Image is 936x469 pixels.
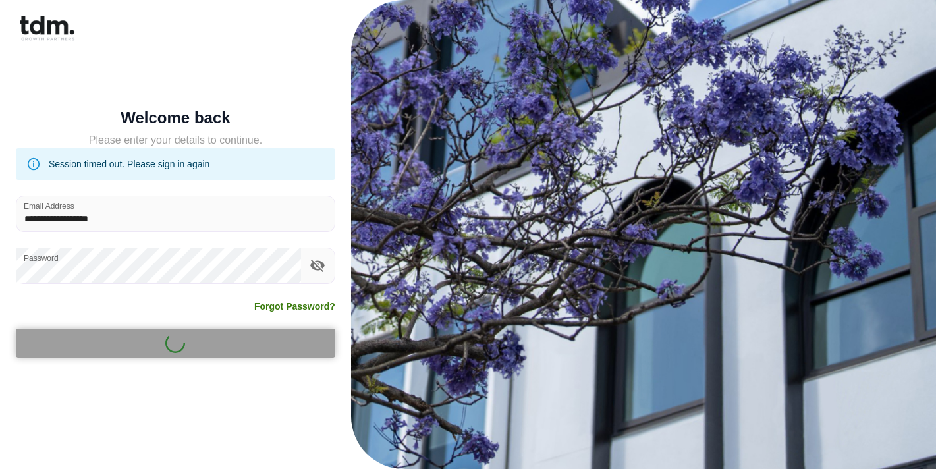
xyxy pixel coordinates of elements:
h5: Welcome back [16,111,335,124]
div: Session timed out. Please sign in again [49,152,209,176]
label: Password [24,252,59,263]
button: toggle password visibility [306,254,329,277]
a: Forgot Password? [254,300,335,313]
label: Email Address [24,200,74,211]
h5: Please enter your details to continue. [16,132,335,148]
